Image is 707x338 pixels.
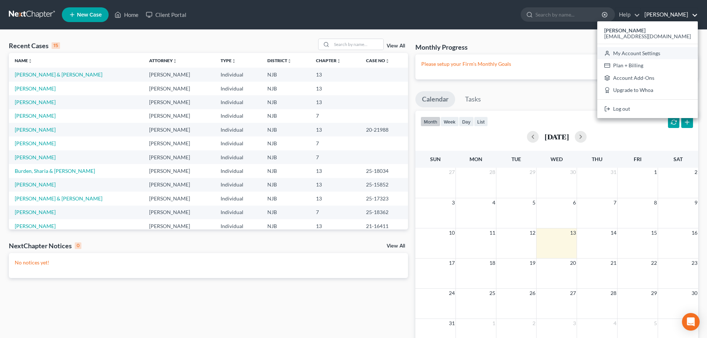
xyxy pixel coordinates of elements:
td: [PERSON_NAME] [143,82,214,95]
div: Open Intercom Messenger [682,313,700,331]
button: week [440,117,459,127]
div: 0 [75,242,81,249]
a: Case Nounfold_more [366,58,390,63]
span: 2 [532,319,536,328]
div: NextChapter Notices [9,241,81,250]
td: 13 [310,82,360,95]
a: Burden, Sharia & [PERSON_NAME] [15,168,95,174]
a: [PERSON_NAME] [15,140,56,146]
a: Account Add-Ons [597,72,698,84]
div: Recent Cases [9,41,60,50]
td: 13 [310,123,360,136]
td: 13 [310,95,360,109]
span: Sun [430,156,441,162]
span: Thu [592,156,602,162]
span: 27 [569,289,577,298]
span: 27 [448,168,455,177]
span: 23 [691,259,698,267]
a: Upgrade to Whoa [597,84,698,97]
td: [PERSON_NAME] [143,164,214,178]
td: Individual [215,82,261,95]
td: 25-18362 [360,206,408,219]
p: Please setup your Firm's Monthly Goals [421,60,692,68]
td: 7 [310,136,360,150]
a: [PERSON_NAME] [15,113,56,119]
td: NJB [261,68,310,81]
td: [PERSON_NAME] [143,206,214,219]
a: Tasks [458,91,488,107]
button: list [474,117,488,127]
span: 20 [569,259,577,267]
span: 7 [613,198,617,207]
span: Sat [673,156,683,162]
span: 4 [613,319,617,328]
span: 26 [529,289,536,298]
td: [PERSON_NAME] [143,109,214,123]
span: 13 [569,228,577,237]
a: Calendar [415,91,455,107]
td: NJB [261,206,310,219]
td: NJB [261,164,310,178]
i: unfold_more [232,59,236,63]
a: My Account Settings [597,47,698,60]
span: 5 [532,198,536,207]
a: [PERSON_NAME] [15,99,56,105]
span: 21 [610,259,617,267]
span: 3 [572,319,577,328]
p: No notices yet! [15,259,402,266]
td: [PERSON_NAME] [143,150,214,164]
td: NJB [261,150,310,164]
td: Individual [215,136,261,150]
strong: [PERSON_NAME] [604,27,646,33]
span: 6 [572,198,577,207]
td: 13 [310,192,360,205]
a: [PERSON_NAME] [15,181,56,188]
a: View All [387,43,405,49]
td: 20-21988 [360,123,408,136]
span: 12 [529,228,536,237]
a: [PERSON_NAME] [15,223,56,229]
span: 25 [489,289,496,298]
td: NJB [261,178,310,192]
td: [PERSON_NAME] [143,68,214,81]
input: Search by name... [332,39,383,50]
h3: Monthly Progress [415,43,468,51]
span: Fri [634,156,641,162]
span: 31 [448,319,455,328]
td: 7 [310,150,360,164]
span: 30 [691,289,698,298]
button: day [459,117,474,127]
span: [EMAIL_ADDRESS][DOMAIN_NAME] [604,33,691,39]
i: unfold_more [385,59,390,63]
a: [PERSON_NAME] [15,127,56,133]
i: unfold_more [287,59,292,63]
div: 15 [52,42,60,49]
td: Individual [215,150,261,164]
td: 25-18034 [360,164,408,178]
span: New Case [77,12,102,18]
span: 31 [610,168,617,177]
td: [PERSON_NAME] [143,192,214,205]
a: [PERSON_NAME] [15,154,56,160]
td: Individual [215,192,261,205]
span: 29 [650,289,658,298]
span: 28 [489,168,496,177]
td: Individual [215,123,261,136]
button: month [421,117,440,127]
span: 17 [448,259,455,267]
span: 10 [448,228,455,237]
span: 4 [492,198,496,207]
span: 9 [694,198,698,207]
i: unfold_more [337,59,341,63]
td: 13 [310,164,360,178]
td: Individual [215,164,261,178]
a: [PERSON_NAME] & [PERSON_NAME] [15,71,102,78]
a: Help [615,8,640,21]
a: Nameunfold_more [15,58,32,63]
a: Attorneyunfold_more [149,58,177,63]
td: NJB [261,82,310,95]
td: Individual [215,109,261,123]
h2: [DATE] [545,133,569,140]
a: Home [111,8,142,21]
td: 21-16411 [360,219,408,233]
